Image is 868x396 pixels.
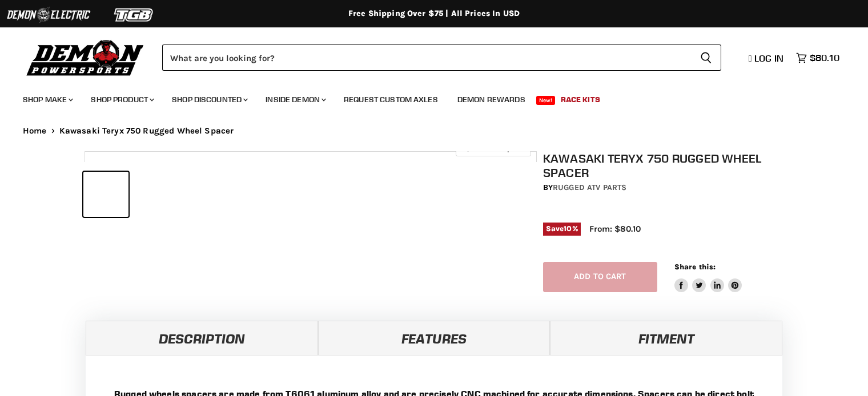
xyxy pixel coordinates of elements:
[163,88,255,111] a: Shop Discounted
[552,88,609,111] a: Race Kits
[674,262,742,292] aside: Share this:
[461,144,525,152] span: Click to expand
[257,88,333,111] a: Inside Demon
[14,83,837,111] ul: Main menu
[318,321,550,355] a: Features
[691,45,721,71] button: Search
[810,52,839,63] span: $80.10
[543,181,790,194] div: by
[550,321,782,355] a: Fitment
[83,172,128,217] button: Kawasaki Teryx 750 Rugged Wheel Spacer thumbnail
[553,183,626,192] a: Rugged ATV Parts
[162,45,691,71] input: Search
[91,4,177,26] img: TGB Logo 2
[6,4,91,26] img: Demon Electric Logo 2
[754,52,783,64] span: Log in
[674,262,716,271] span: Share this:
[564,224,572,233] span: 10
[59,126,234,136] span: Kawasaki Teryx 750 Rugged Wheel Spacer
[14,88,80,111] a: Shop Make
[543,223,581,235] span: Save %
[82,88,161,111] a: Shop Product
[543,151,790,180] h1: Kawasaki Teryx 750 Rugged Wheel Spacer
[23,37,148,78] img: Demon Powersports
[790,50,845,66] a: $80.10
[589,224,641,234] span: From: $80.10
[23,126,47,136] a: Home
[162,45,721,71] form: Product
[86,321,318,355] a: Description
[335,88,447,111] a: Request Custom Axles
[536,96,556,105] span: New!
[449,88,534,111] a: Demon Rewards
[744,53,790,63] a: Log in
